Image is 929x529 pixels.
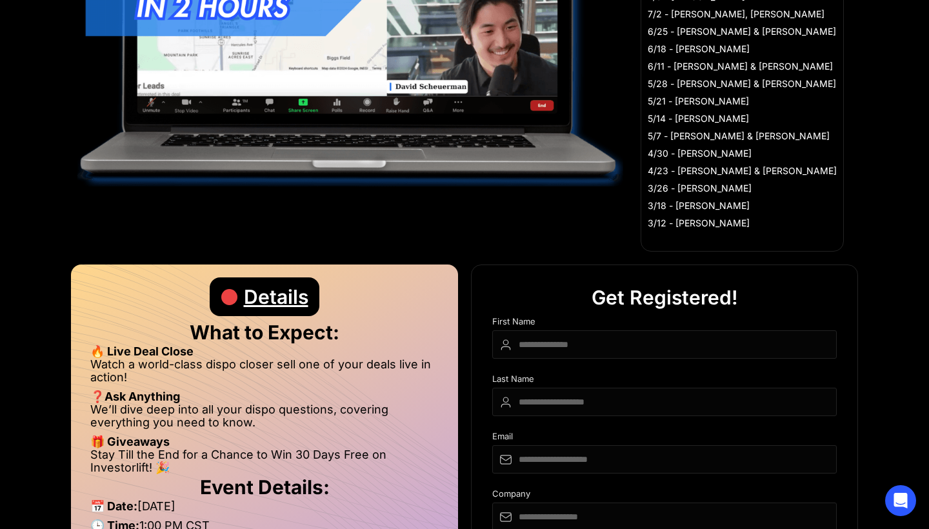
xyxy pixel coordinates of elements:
[90,499,137,513] strong: 📅 Date:
[90,390,180,403] strong: ❓Ask Anything
[885,485,916,516] div: Open Intercom Messenger
[244,277,308,316] div: Details
[492,489,837,503] div: Company
[492,317,837,330] div: First Name
[90,448,439,474] li: Stay Till the End for a Chance to Win 30 Days Free on Investorlift! 🎉
[492,432,837,445] div: Email
[90,500,439,519] li: [DATE]
[90,344,194,358] strong: 🔥 Live Deal Close
[190,321,339,344] strong: What to Expect:
[492,374,837,388] div: Last Name
[90,358,439,390] li: Watch a world-class dispo closer sell one of your deals live in action!
[90,435,170,448] strong: 🎁 Giveaways
[200,475,330,499] strong: Event Details:
[90,403,439,435] li: We’ll dive deep into all your dispo questions, covering everything you need to know.
[592,278,738,317] div: Get Registered!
